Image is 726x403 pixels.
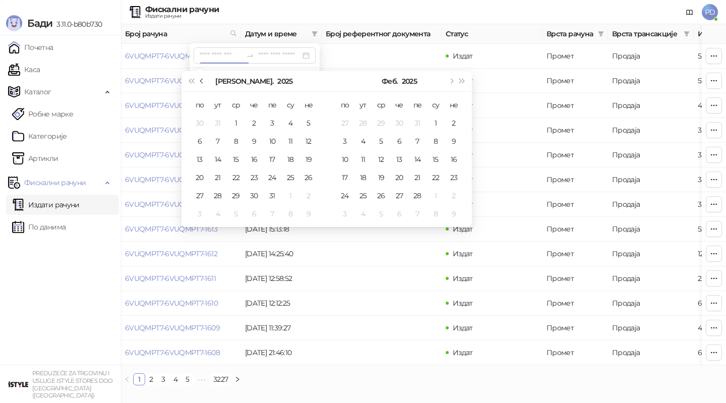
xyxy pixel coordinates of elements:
div: 6 [248,208,260,220]
a: 4 [170,374,181,385]
td: 2025-02-09 [299,205,318,223]
div: 6 [393,135,405,147]
li: 3 [157,373,169,385]
td: 2025-01-10 [263,132,281,150]
td: 2025-01-04 [281,114,299,132]
div: 9 [448,135,460,147]
td: 2025-01-27 [191,187,209,205]
th: пе [408,96,427,114]
td: 2025-01-30 [390,114,408,132]
a: 6VUQMPT7-6VUQMPT7-1610 [125,299,218,308]
div: 7 [266,208,278,220]
div: 26 [375,190,387,202]
a: 6VUQMPT7-6VUQMPT7-1618 [125,101,218,110]
th: Број рачуна [121,24,241,44]
a: Робне марке [12,104,73,124]
td: Продаја [608,242,694,266]
div: 18 [357,171,369,184]
div: 7 [411,135,423,147]
td: 6VUQMPT7-6VUQMPT7-1618 [121,93,241,118]
td: 2025-02-09 [445,132,463,150]
span: 3.11.0-b80b730 [52,20,102,29]
td: 2025-02-13 [390,150,408,168]
td: Промет [542,93,608,118]
span: Каталог [24,82,51,102]
td: 2025-02-23 [445,168,463,187]
div: 25 [284,171,296,184]
div: 15 [230,153,242,165]
td: 2025-02-03 [336,132,354,150]
td: Промет [542,143,608,167]
td: 2025-02-14 [408,150,427,168]
a: 2 [146,374,157,385]
td: 2025-01-26 [299,168,318,187]
a: Документација [682,4,698,20]
td: 2025-02-19 [372,168,390,187]
li: Следећа страна [231,373,244,385]
div: 10 [339,153,351,165]
div: 1 [430,117,442,129]
td: 2025-02-21 [408,168,427,187]
button: Изабери месец [382,71,397,91]
div: 18 [284,153,296,165]
td: Продаја [608,192,694,217]
div: 7 [411,208,423,220]
div: 19 [375,171,387,184]
li: 1 [133,373,145,385]
div: 2 [248,117,260,129]
div: 5 [230,208,242,220]
td: 6VUQMPT7-6VUQMPT7-1617 [121,118,241,143]
button: Следећа година (Control + right) [457,71,468,91]
div: 30 [194,117,206,129]
span: right [234,376,240,382]
th: не [299,96,318,114]
th: Број референтног документа [322,24,442,44]
span: filter [312,31,318,37]
td: 2025-01-28 [209,187,227,205]
span: Издат [453,101,473,110]
td: Продаја [608,217,694,242]
td: 2025-02-25 [354,187,372,205]
td: 2025-01-06 [191,132,209,150]
div: 31 [266,190,278,202]
td: 2025-01-31 [408,114,427,132]
button: Изабери месец [215,71,273,91]
td: 2025-03-01 [427,187,445,205]
td: 2025-02-15 [427,150,445,168]
span: Издат [453,51,473,61]
div: 7 [212,135,224,147]
th: су [427,96,445,114]
div: 5 [375,135,387,147]
div: 29 [375,117,387,129]
td: Промет [542,69,608,93]
span: filter [310,26,320,41]
div: 8 [230,135,242,147]
a: 6VUQMPT7-6VUQMPT7-1619 [125,76,218,85]
td: Продаја [608,93,694,118]
td: 2025-02-17 [336,168,354,187]
div: 13 [393,153,405,165]
td: 2025-03-03 [336,205,354,223]
button: Изабери годину [277,71,292,91]
td: 2025-02-04 [209,205,227,223]
td: 2025-02-06 [390,132,408,150]
div: 20 [194,171,206,184]
td: 2025-02-08 [281,205,299,223]
div: 8 [284,208,296,220]
span: PD [702,4,718,20]
td: 2025-02-28 [408,187,427,205]
a: 3 [158,374,169,385]
td: 2025-03-07 [408,205,427,223]
div: 30 [393,117,405,129]
a: 6VUQMPT7-6VUQMPT7-1620 [125,51,219,61]
div: 21 [411,171,423,184]
span: swap-right [246,51,254,60]
td: 2025-01-25 [281,168,299,187]
div: 17 [339,171,351,184]
td: 2025-01-02 [245,114,263,132]
td: Промет [542,266,608,291]
div: 4 [284,117,296,129]
td: 2025-01-28 [354,114,372,132]
div: 3 [266,117,278,129]
td: 2025-02-05 [227,205,245,223]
